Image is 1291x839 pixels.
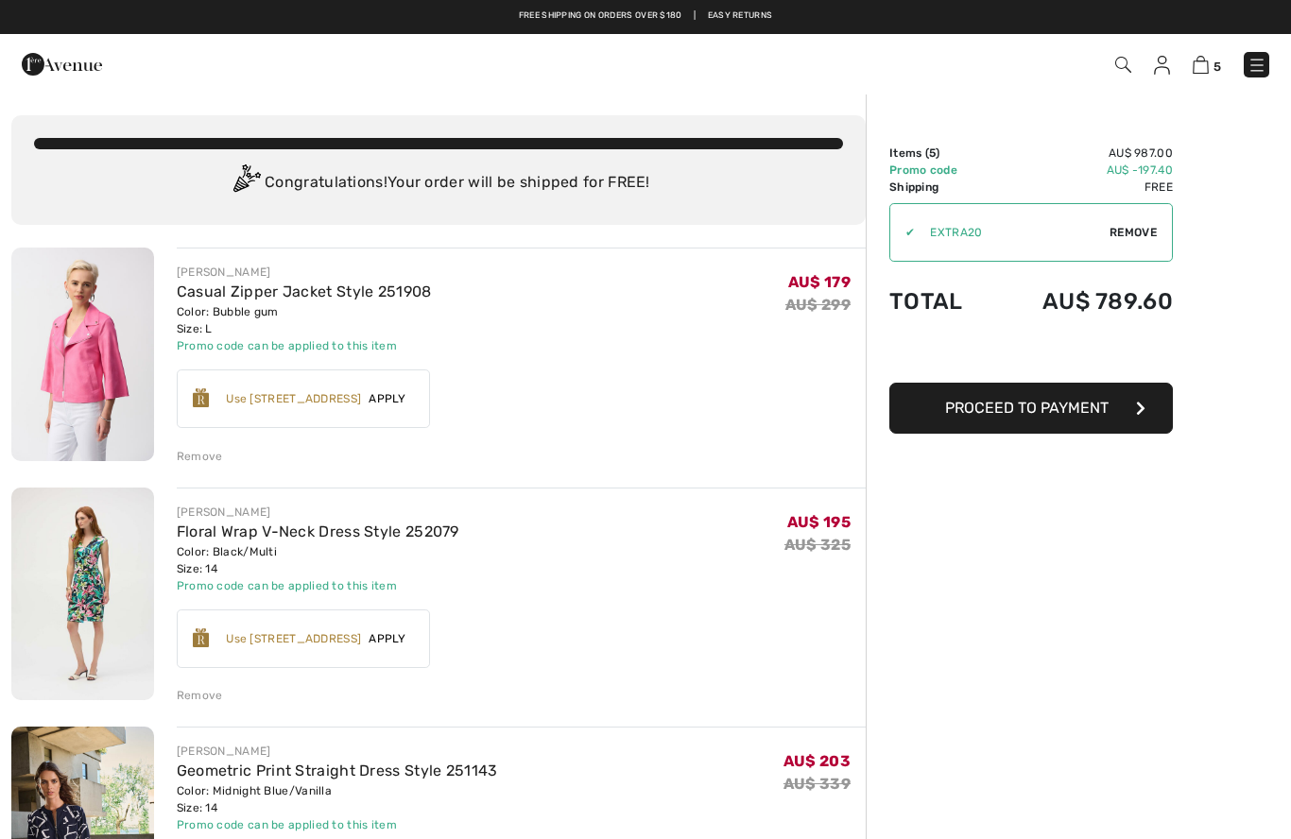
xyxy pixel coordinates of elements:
div: Color: Midnight Blue/Vanilla Size: 14 [177,782,498,816]
img: Reward-Logo.svg [193,628,210,647]
td: Free [991,179,1173,196]
iframe: PayPal [889,334,1173,376]
button: Proceed to Payment [889,383,1173,434]
a: Floral Wrap V-Neck Dress Style 252079 [177,522,459,540]
td: Total [889,269,991,334]
div: Promo code can be applied to this item [177,816,498,833]
a: Easy Returns [708,9,773,23]
td: Promo code [889,162,991,179]
img: My Info [1154,56,1170,75]
img: 1ère Avenue [22,45,102,83]
a: Casual Zipper Jacket Style 251908 [177,283,432,300]
a: 1ère Avenue [22,54,102,72]
div: [PERSON_NAME] [177,504,459,521]
div: Color: Black/Multi Size: 14 [177,543,459,577]
div: [PERSON_NAME] [177,743,498,760]
span: 5 [929,146,936,160]
div: Use [STREET_ADDRESS] [226,390,361,407]
div: Remove [177,687,223,704]
s: AU$ 339 [783,775,851,793]
span: Apply [361,630,414,647]
td: Shipping [889,179,991,196]
a: Free shipping on orders over $180 [519,9,682,23]
td: AU$ -197.40 [991,162,1173,179]
input: Promo code [915,204,1110,261]
span: Apply [361,390,414,407]
span: Remove [1110,224,1157,241]
div: Promo code can be applied to this item [177,577,459,594]
div: [PERSON_NAME] [177,264,432,281]
span: AU$ 179 [788,273,851,291]
span: 5 [1214,60,1221,74]
div: Color: Bubble gum Size: L [177,303,432,337]
td: AU$ 789.60 [991,269,1173,334]
img: Casual Zipper Jacket Style 251908 [11,248,154,461]
div: Promo code can be applied to this item [177,337,432,354]
div: Congratulations! Your order will be shipped for FREE! [34,164,843,202]
img: Shopping Bag [1193,56,1209,74]
img: Search [1115,57,1131,73]
img: Menu [1248,56,1266,75]
div: Use [STREET_ADDRESS] [226,630,361,647]
a: 5 [1193,53,1221,76]
a: Geometric Print Straight Dress Style 251143 [177,762,498,779]
div: Remove [177,448,223,465]
span: Proceed to Payment [945,399,1109,417]
img: Reward-Logo.svg [193,388,210,407]
div: ✔ [890,224,915,241]
span: AU$ 203 [783,752,851,770]
s: AU$ 325 [784,536,851,554]
td: AU$ 987.00 [991,145,1173,162]
span: | [694,9,696,23]
img: Congratulation2.svg [227,164,265,202]
img: Floral Wrap V-Neck Dress Style 252079 [11,488,154,701]
td: Items ( ) [889,145,991,162]
s: AU$ 299 [785,296,851,314]
span: AU$ 195 [787,513,851,531]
